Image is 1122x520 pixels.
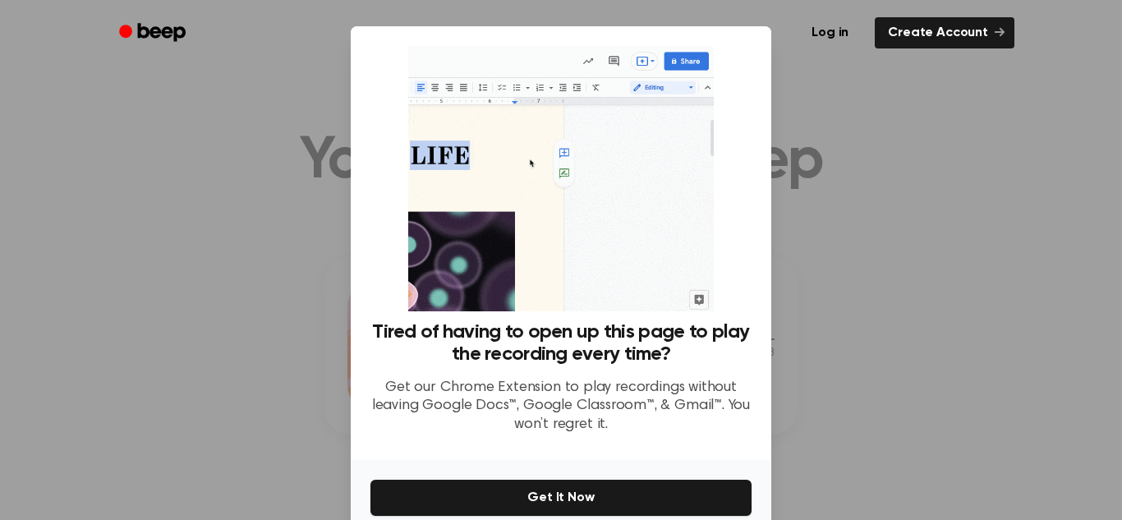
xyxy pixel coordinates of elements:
img: Beep extension in action [408,46,713,311]
p: Get our Chrome Extension to play recordings without leaving Google Docs™, Google Classroom™, & Gm... [370,379,752,435]
h3: Tired of having to open up this page to play the recording every time? [370,321,752,366]
a: Beep [108,17,200,49]
button: Get It Now [370,480,752,516]
a: Create Account [875,17,1014,48]
a: Log in [795,14,865,52]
